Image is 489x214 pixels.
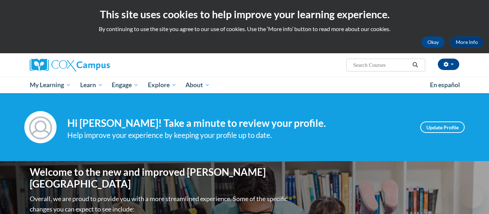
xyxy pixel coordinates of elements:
[353,61,410,69] input: Search Courses
[450,36,484,48] a: More Info
[76,77,107,93] a: Learn
[410,61,421,69] button: Search
[143,77,181,93] a: Explore
[181,77,215,93] a: About
[420,121,465,133] a: Update Profile
[30,59,166,71] a: Cox Campus
[30,81,71,89] span: My Learning
[19,77,470,93] div: Main menu
[24,111,57,143] img: Profile Image
[148,81,176,89] span: Explore
[422,36,445,48] button: Okay
[30,59,110,71] img: Cox Campus
[185,81,210,89] span: About
[112,81,139,89] span: Engage
[30,166,289,190] h1: Welcome to the new and improved [PERSON_NAME][GEOGRAPHIC_DATA]
[67,117,410,129] h4: Hi [PERSON_NAME]! Take a minute to review your profile.
[5,25,484,33] p: By continuing to use the site you agree to our use of cookies. Use the ‘More info’ button to read...
[107,77,143,93] a: Engage
[425,78,465,93] a: En español
[5,7,484,21] h2: This site uses cookies to help improve your learning experience.
[67,129,410,141] div: Help improve your experience by keeping your profile up to date.
[25,77,76,93] a: My Learning
[430,81,460,89] span: En español
[438,59,459,70] button: Account Settings
[460,185,483,208] iframe: Button to launch messaging window
[80,81,103,89] span: Learn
